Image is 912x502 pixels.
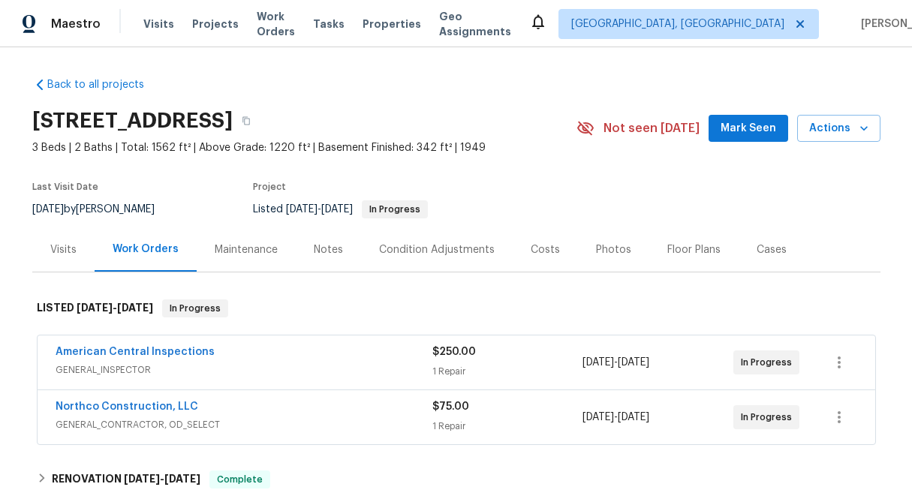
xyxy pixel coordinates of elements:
[432,419,583,434] div: 1 Repair
[618,412,649,422] span: [DATE]
[124,473,160,484] span: [DATE]
[211,472,269,487] span: Complete
[379,242,495,257] div: Condition Adjustments
[56,401,198,412] a: Northco Construction, LLC
[32,284,880,332] div: LISTED [DATE]-[DATE]In Progress
[253,182,286,191] span: Project
[56,362,432,377] span: GENERAL_INSPECTOR
[439,9,511,39] span: Geo Assignments
[164,301,227,316] span: In Progress
[50,242,77,257] div: Visits
[709,115,788,143] button: Mark Seen
[32,200,173,218] div: by [PERSON_NAME]
[233,107,260,134] button: Copy Address
[531,242,560,257] div: Costs
[321,204,353,215] span: [DATE]
[741,410,798,425] span: In Progress
[37,299,153,317] h6: LISTED
[582,410,649,425] span: -
[164,473,200,484] span: [DATE]
[286,204,353,215] span: -
[56,347,215,357] a: American Central Inspections
[192,17,239,32] span: Projects
[117,302,153,313] span: [DATE]
[596,242,631,257] div: Photos
[582,412,614,422] span: [DATE]
[314,242,343,257] div: Notes
[432,347,476,357] span: $250.00
[51,17,101,32] span: Maestro
[618,357,649,368] span: [DATE]
[56,417,432,432] span: GENERAL_CONTRACTOR, OD_SELECT
[286,204,318,215] span: [DATE]
[757,242,787,257] div: Cases
[571,17,784,32] span: [GEOGRAPHIC_DATA], [GEOGRAPHIC_DATA]
[32,77,176,92] a: Back to all projects
[582,357,614,368] span: [DATE]
[32,204,64,215] span: [DATE]
[257,9,295,39] span: Work Orders
[32,140,576,155] span: 3 Beds | 2 Baths | Total: 1562 ft² | Above Grade: 1220 ft² | Basement Finished: 342 ft² | 1949
[582,355,649,370] span: -
[32,182,98,191] span: Last Visit Date
[113,242,179,257] div: Work Orders
[313,19,345,29] span: Tasks
[797,115,880,143] button: Actions
[32,461,880,497] div: RENOVATION [DATE]-[DATE]Complete
[77,302,153,313] span: -
[363,17,421,32] span: Properties
[52,470,200,488] h6: RENOVATION
[215,242,278,257] div: Maintenance
[124,473,200,484] span: -
[32,113,233,128] h2: [STREET_ADDRESS]
[667,242,721,257] div: Floor Plans
[432,364,583,379] div: 1 Repair
[363,205,426,214] span: In Progress
[143,17,174,32] span: Visits
[603,121,700,136] span: Not seen [DATE]
[809,119,868,138] span: Actions
[253,204,428,215] span: Listed
[432,401,469,412] span: $75.00
[741,355,798,370] span: In Progress
[77,302,113,313] span: [DATE]
[721,119,776,138] span: Mark Seen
